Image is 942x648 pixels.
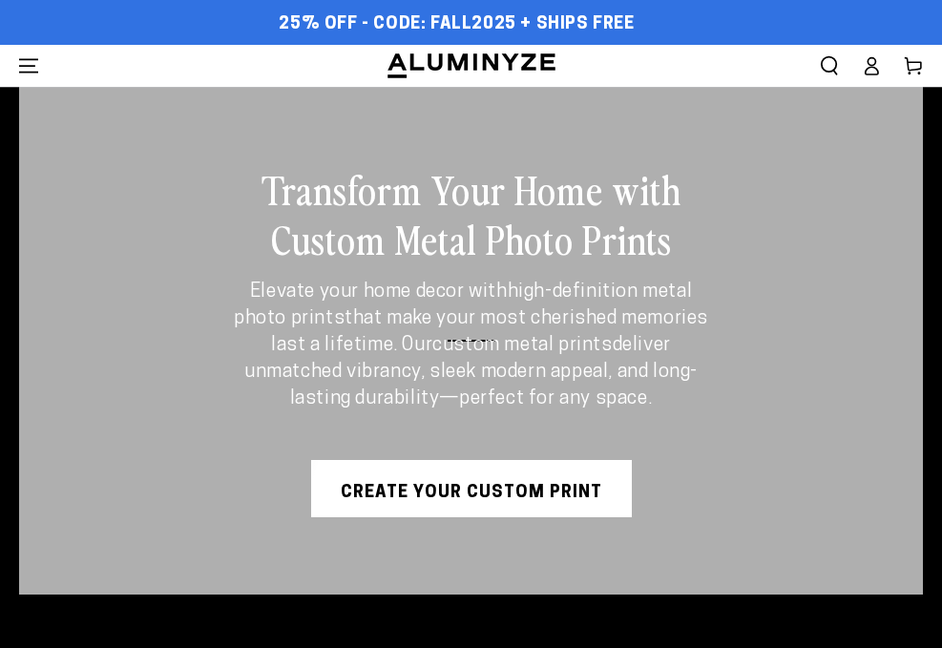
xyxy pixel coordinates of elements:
[234,282,692,328] strong: high-definition metal photo prints
[311,460,632,517] a: Create Your Custom Print
[8,45,50,87] summary: Menu
[225,164,717,263] h2: Transform Your Home with Custom Metal Photo Prints
[386,52,557,80] img: Aluminyze
[225,279,717,412] p: Elevate your home decor with that make your most cherished memories last a lifetime. Our deliver ...
[279,14,634,35] span: 25% OFF - Code: FALL2025 + Ships Free
[808,45,850,87] summary: Search our site
[432,336,612,355] strong: custom metal prints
